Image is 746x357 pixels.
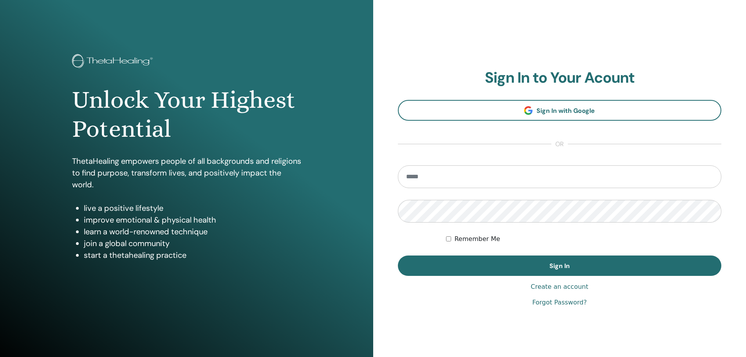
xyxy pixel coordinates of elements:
a: Forgot Password? [532,298,587,307]
li: learn a world-renowned technique [84,226,301,237]
li: start a thetahealing practice [84,249,301,261]
h2: Sign In to Your Acount [398,69,722,87]
label: Remember Me [454,234,500,244]
div: Keep me authenticated indefinitely or until I manually logout [446,234,721,244]
button: Sign In [398,256,722,276]
a: Create an account [531,282,588,292]
p: ThetaHealing empowers people of all backgrounds and religions to find purpose, transform lives, a... [72,155,301,190]
li: improve emotional & physical health [84,214,301,226]
h1: Unlock Your Highest Potential [72,85,301,144]
li: live a positive lifestyle [84,202,301,214]
span: Sign In [549,262,570,270]
span: Sign In with Google [536,107,595,115]
a: Sign In with Google [398,100,722,121]
li: join a global community [84,237,301,249]
span: or [551,140,568,149]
